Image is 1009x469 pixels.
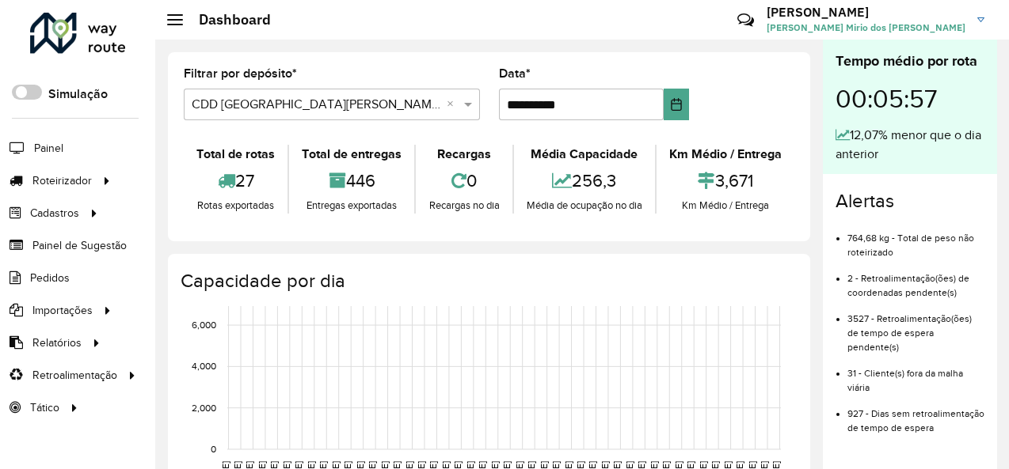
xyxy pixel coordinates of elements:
label: Simulação [48,85,108,104]
div: 3,671 [661,164,790,198]
span: Cadastros [30,205,79,221]
text: 6,000 [192,320,216,330]
h4: Alertas [836,190,984,213]
div: Km Médio / Entrega [661,198,790,214]
label: Filtrar por depósito [184,64,297,83]
label: Data [499,64,531,83]
span: Painel de Sugestão [32,237,127,254]
div: Recargas [420,145,508,164]
div: Recargas no dia [420,198,508,214]
span: Relatórios [32,335,82,351]
div: Tempo médio por rota [836,51,984,72]
text: 0 [211,444,216,454]
span: Painel [34,140,63,157]
span: Retroalimentação [32,367,117,384]
div: 0 [420,164,508,198]
text: 2,000 [192,403,216,413]
div: Média de ocupação no dia [518,198,651,214]
li: 927 - Dias sem retroalimentação de tempo de espera [847,395,984,435]
span: Pedidos [30,270,70,286]
div: 446 [293,164,410,198]
div: Total de entregas [293,145,410,164]
span: [PERSON_NAME] Mirio dos [PERSON_NAME] [767,21,965,35]
span: Roteirizador [32,172,92,189]
text: 4,000 [192,361,216,372]
div: Rotas exportadas [188,198,284,214]
li: 764,68 kg - Total de peso não roteirizado [847,219,984,259]
a: Contato Rápido [729,3,763,37]
span: Importações [32,302,93,319]
div: 00:05:57 [836,72,984,126]
div: 27 [188,164,284,198]
div: 256,3 [518,164,651,198]
h3: [PERSON_NAME] [767,5,965,20]
div: 12,07% menor que o dia anterior [836,126,984,164]
li: 31 - Cliente(s) fora da malha viária [847,354,984,395]
button: Choose Date [664,89,689,120]
div: Média Capacidade [518,145,651,164]
div: Km Médio / Entrega [661,145,790,164]
div: Entregas exportadas [293,198,410,214]
h4: Capacidade por dia [181,270,794,293]
h2: Dashboard [183,11,271,28]
li: 3527 - Retroalimentação(ões) de tempo de espera pendente(s) [847,300,984,354]
span: Clear all [447,95,460,114]
div: Total de rotas [188,145,284,164]
span: Tático [30,399,59,416]
li: 2 - Retroalimentação(ões) de coordenadas pendente(s) [847,259,984,300]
